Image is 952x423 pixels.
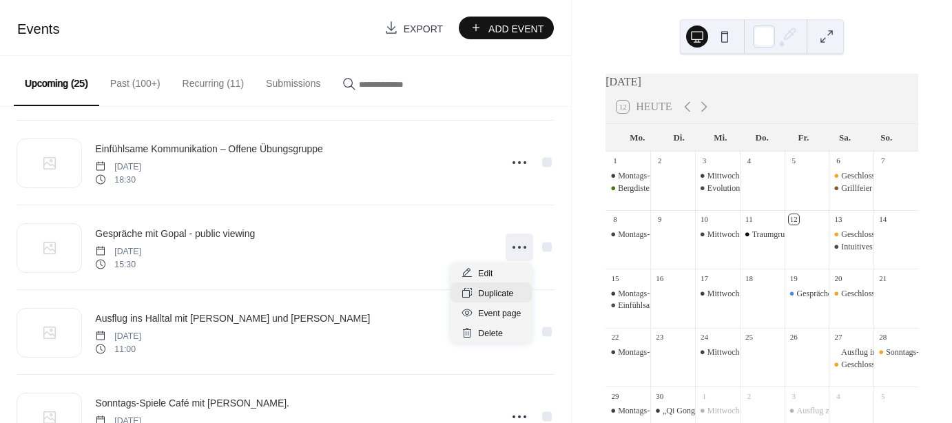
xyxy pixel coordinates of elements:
div: Geschlossene Spielgruppe [841,229,928,240]
div: 3 [789,391,799,401]
div: [DATE] [606,74,918,90]
div: Traumgruppe mit Christa Wolf [740,229,785,240]
div: Grillfeier auf [PERSON_NAME] [841,183,952,194]
div: 27 [833,332,843,342]
div: 11 [744,214,754,225]
div: 19 [789,273,799,283]
div: Einfühlsame Kommunikation – Offene Übungsgruppe [606,300,650,311]
div: Montags-Café mit Angelika [618,288,710,300]
div: Montags-Café mit Angelika [606,288,650,300]
div: Montags-Café mit Angelika [606,405,650,417]
div: 20 [833,273,843,283]
div: 7 [878,156,888,166]
div: Fr. [783,124,824,152]
div: Geschlossene Spielgruppe [829,359,873,371]
div: 29 [610,391,620,401]
div: Mittwoch-Café [707,288,758,300]
span: Events [17,21,59,37]
span: Delete [478,327,502,341]
div: 2 [744,391,754,401]
div: Intuitives Malen [841,241,896,253]
div: Geschlossene Spielgruppe [841,288,928,300]
span: [DATE] [95,161,141,173]
span: Einfühlsame Kommunikation – Offene Übungsgruppe [95,142,323,156]
span: Export [404,21,443,36]
div: „Qi Gong – Der Genuss des Jetzt“ [650,405,695,417]
div: Evolutionsabend [695,183,740,194]
div: Ausflug ins Halltal mit Margit und Helga [829,347,873,358]
div: Geschlossene Spielgruppe [829,229,873,240]
div: 6 [833,156,843,166]
div: Grillfeier auf Bernhards Hütte [829,183,873,194]
div: Bergdistel Kräuterrunde [618,183,698,194]
div: Geschlossene Spielgruppe [829,288,873,300]
div: 8 [610,214,620,225]
div: Sonntags-Spiele Café mit Karin Sch. [873,347,918,358]
div: So. [866,124,907,152]
div: Montags-Café mit Angelika [618,347,710,358]
div: Mittwoch-Café [695,170,740,182]
span: Ausflug ins Halltal mit [PERSON_NAME] und [PERSON_NAME] [95,311,370,326]
div: Sa. [824,124,865,152]
a: Gespräche mit Gopal - public viewing [95,225,255,241]
span: Add Event [488,21,544,36]
div: Intuitives Malen [829,241,873,253]
div: 5 [789,156,799,166]
div: Mittwoch-Café [707,229,758,240]
div: 4 [744,156,754,166]
div: Mittwoch-Café [707,405,758,417]
span: 15:30 [95,258,141,270]
div: Mittwoch-Café [695,405,740,417]
button: Upcoming (25) [14,56,99,106]
div: Mittwoch-Café [707,347,758,358]
div: 2 [654,156,665,166]
div: 10 [699,214,710,225]
span: Edit [478,267,493,281]
div: Evolutionsabend [707,183,763,194]
span: Duplicate [478,287,513,301]
button: Add Event [459,17,554,39]
div: 9 [654,214,665,225]
div: Montags-Café mit Angelika [618,405,710,417]
div: 18 [744,273,754,283]
span: 18:30 [95,173,141,185]
div: 28 [878,332,888,342]
div: 21 [878,273,888,283]
div: Geschlossene Spielgruppe [841,359,928,371]
div: Montags-Café mit Angelika [606,347,650,358]
div: Montags-Café mit Angelika [606,229,650,240]
button: Submissions [255,56,331,105]
div: Montags-Café mit Angelika [606,170,650,182]
div: Mittwoch-Café [707,170,758,182]
span: Event page [478,307,521,321]
div: Montags-Café mit Angelika [618,229,710,240]
span: [DATE] [95,330,141,342]
div: 3 [699,156,710,166]
button: Past (100+) [99,56,172,105]
a: Export [374,17,453,39]
div: Do. [741,124,783,152]
div: 17 [699,273,710,283]
div: Di. [658,124,699,152]
a: Sonntags-Spiele Café mit [PERSON_NAME]. [95,395,289,411]
div: Mittwoch-Café [695,347,740,358]
div: 14 [878,214,888,225]
div: 23 [654,332,665,342]
div: 1 [699,391,710,401]
span: Gespräche mit Gopal - public viewing [95,227,255,241]
div: 22 [610,332,620,342]
span: [DATE] [95,245,141,258]
div: 5 [878,391,888,401]
div: 1 [610,156,620,166]
div: Gespräche mit Gopal - public viewing [796,288,923,300]
div: 15 [610,273,620,283]
div: Montags-Café mit Angelika [618,170,710,182]
div: 13 [833,214,843,225]
button: Recurring (11) [172,56,255,105]
div: Mo. [617,124,658,152]
div: Bergdistel Kräuterrunde [606,183,650,194]
div: 25 [744,332,754,342]
div: Mittwoch-Café [695,288,740,300]
div: Einfühlsame Kommunikation – Offene Übungsgruppe [618,300,798,311]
